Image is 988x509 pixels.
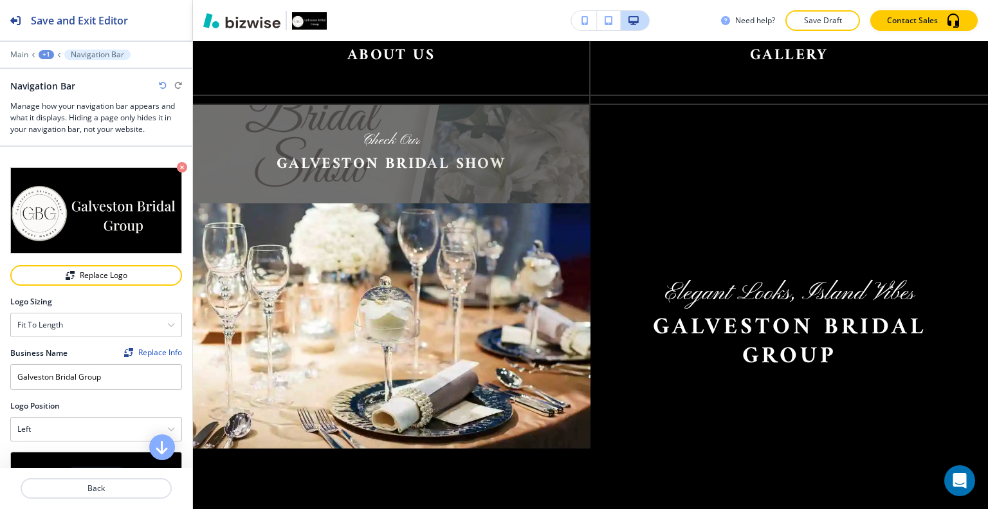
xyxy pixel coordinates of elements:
h3: Need help? [735,15,775,26]
button: Back [21,478,172,499]
h4: Fit to length [17,319,63,331]
p: Save Draft [802,15,843,26]
h2: Save and Exit Editor [31,13,128,28]
div: Replace Logo [12,271,181,280]
span: Find and replace this information across Bizwise [124,348,182,358]
button: Main [10,50,28,59]
h2: Business Name [10,347,68,359]
button: +1 [39,50,54,59]
div: Replace Info [124,348,182,357]
img: <p>GALVESTON BRIDAL SHOW</p> [193,105,589,203]
img: Replace [124,348,133,357]
p: Back [22,483,170,494]
p: s [629,281,949,308]
button: ReplaceReplace Logo [10,265,182,286]
span: Elegant Looks, Island Vibe [665,278,908,309]
h2: Logo Sizing [10,296,52,308]
h3: Manage how your navigation bar appears and what it displays. Hiding a page only hides it in your ... [10,100,182,135]
p: Contact Sales [887,15,938,26]
button: Navigation Bar [64,50,131,60]
img: Replace [66,271,75,280]
button: Contact Sales [870,10,978,31]
p: Galveston Bridal Group [629,313,949,371]
h2: Logo Position [10,400,60,412]
h2: Navigation Bar [10,79,75,93]
img: logo [10,167,182,254]
button: Save Draft [785,10,860,31]
h4: Left [17,423,31,435]
div: Open Intercom Messenger [944,465,975,496]
img: Bizwise Logo [203,13,280,28]
button: ReplaceReplace Info [124,348,182,357]
img: Your Logo [292,12,327,30]
p: Navigation Bar [71,50,124,59]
